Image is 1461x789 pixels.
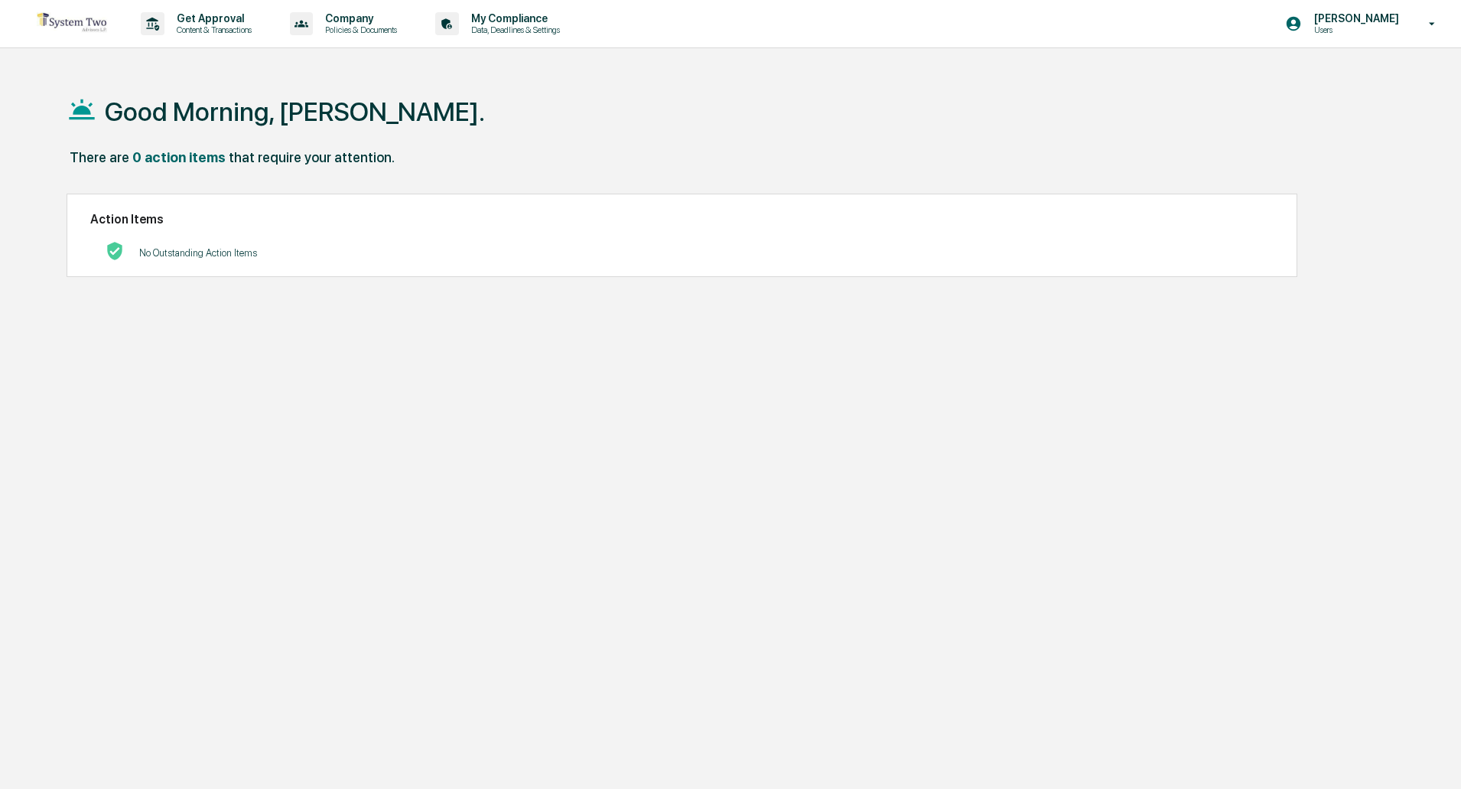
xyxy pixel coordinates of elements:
[90,212,1274,227] h2: Action Items
[459,12,568,24] p: My Compliance
[1302,12,1407,24] p: [PERSON_NAME]
[229,149,395,165] div: that require your attention.
[106,242,124,260] img: No Actions logo
[132,149,226,165] div: 0 action items
[37,12,110,36] img: logo
[105,96,485,127] h1: Good Morning, [PERSON_NAME].
[313,12,405,24] p: Company
[139,247,257,259] p: No Outstanding Action Items
[313,24,405,35] p: Policies & Documents
[459,24,568,35] p: Data, Deadlines & Settings
[164,24,259,35] p: Content & Transactions
[1302,24,1407,35] p: Users
[70,149,129,165] div: There are
[164,12,259,24] p: Get Approval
